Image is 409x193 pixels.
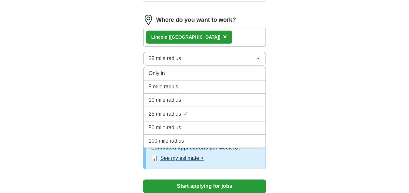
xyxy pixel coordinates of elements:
span: 5 mile radius [149,83,178,91]
span: 25 mile radius [149,110,181,118]
button: 25 mile radius [143,52,266,65]
strong: Lincoln [151,34,168,40]
span: Only in [149,70,165,77]
button: Start applying for jobs [143,179,266,193]
span: 50 mile radius [149,124,181,132]
label: Where do you want to work? [156,16,236,24]
button: See my estimate > [160,154,204,162]
span: ✓ [184,109,188,118]
span: 100 mile radius [149,137,184,145]
span: ([GEOGRAPHIC_DATA]) [169,34,220,40]
span: 10 mile radius [149,96,181,104]
img: location.png [143,15,154,25]
span: × [223,33,227,40]
span: 25 mile radius [149,55,181,62]
button: × [223,32,227,42]
span: 📊 [151,154,158,162]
